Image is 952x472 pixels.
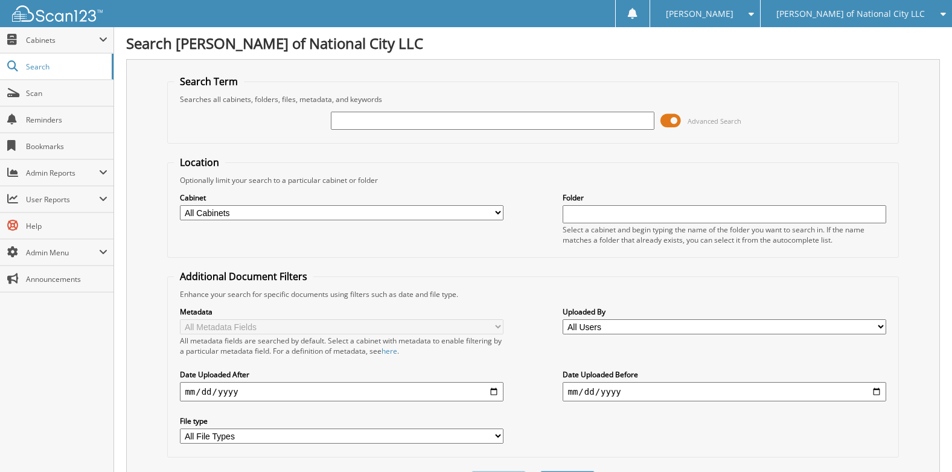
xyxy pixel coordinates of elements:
span: Search [26,62,106,72]
legend: Search Term [174,75,244,88]
span: Advanced Search [688,116,741,126]
span: Cabinets [26,35,99,45]
span: [PERSON_NAME] of National City LLC [776,10,925,18]
h1: Search [PERSON_NAME] of National City LLC [126,33,940,53]
span: [PERSON_NAME] [666,10,733,18]
div: All metadata fields are searched by default. Select a cabinet with metadata to enable filtering b... [180,336,503,356]
label: Uploaded By [563,307,886,317]
span: Admin Menu [26,247,99,258]
label: File type [180,416,503,426]
img: scan123-logo-white.svg [12,5,103,22]
label: Date Uploaded After [180,369,503,380]
input: end [563,382,886,401]
div: Select a cabinet and begin typing the name of the folder you want to search in. If the name match... [563,225,886,245]
label: Metadata [180,307,503,317]
span: Scan [26,88,107,98]
div: Optionally limit your search to a particular cabinet or folder [174,175,892,185]
legend: Location [174,156,225,169]
input: start [180,382,503,401]
label: Cabinet [180,193,503,203]
legend: Additional Document Filters [174,270,313,283]
span: Reminders [26,115,107,125]
label: Date Uploaded Before [563,369,886,380]
span: User Reports [26,194,99,205]
a: here [382,346,397,356]
span: Help [26,221,107,231]
div: Searches all cabinets, folders, files, metadata, and keywords [174,94,892,104]
label: Folder [563,193,886,203]
span: Bookmarks [26,141,107,151]
div: Enhance your search for specific documents using filters such as date and file type. [174,289,892,299]
span: Announcements [26,274,107,284]
span: Admin Reports [26,168,99,178]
